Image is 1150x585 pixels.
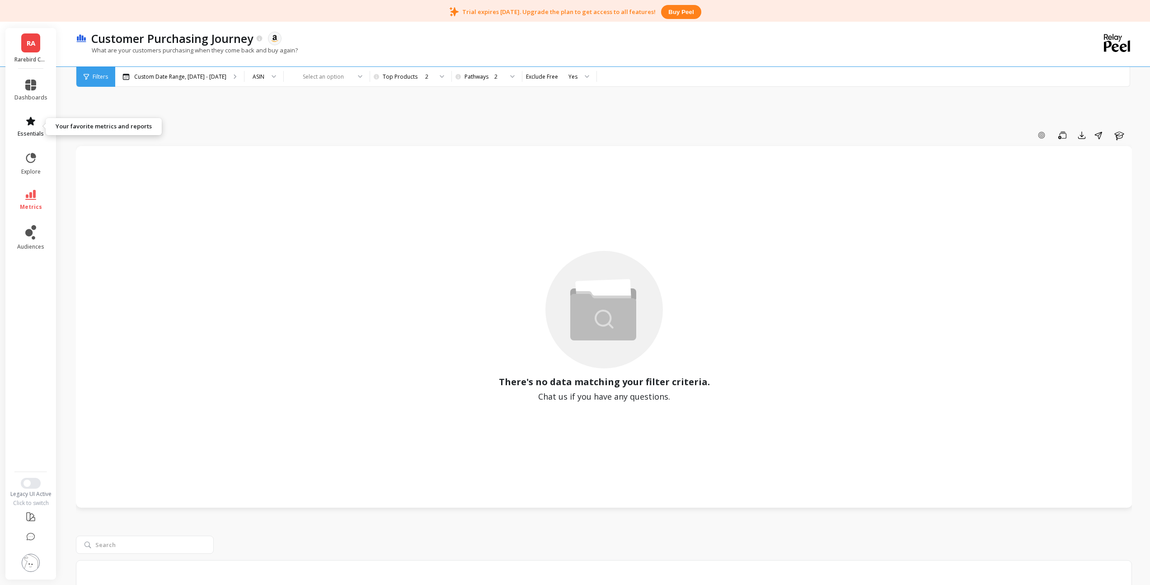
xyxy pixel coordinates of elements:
[76,536,214,554] input: Search
[494,72,503,81] div: 2
[93,73,108,80] span: Filters
[18,130,44,137] span: essentials
[271,34,279,42] img: api.amazon.svg
[253,72,264,81] div: ASIN
[91,31,253,46] p: Customer Purchasing Journey
[5,491,56,498] div: Legacy UI Active
[5,500,56,507] div: Click to switch
[76,46,298,54] p: What are your customers purchasing when they come back and buy again?
[27,38,35,48] span: RA
[21,168,41,175] span: explore
[17,243,44,250] span: audiences
[462,8,656,16] p: Trial expires [DATE]. Upgrade the plan to get access to all features!
[22,554,40,572] img: profile picture
[568,72,577,81] div: Yes
[425,72,432,81] div: 2
[661,5,701,19] button: Buy peel
[499,376,710,388] span: There's no data matching your filter criteria.
[14,56,47,63] p: Rarebird Coffee - Amazon
[538,390,670,403] span: Chat us if you have any questions.
[20,203,42,211] span: metrics
[21,478,41,489] button: Switch to New UI
[14,94,47,101] span: dashboards
[76,34,87,43] img: header icon
[134,73,226,80] p: Custom Date Range, [DATE] - [DATE]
